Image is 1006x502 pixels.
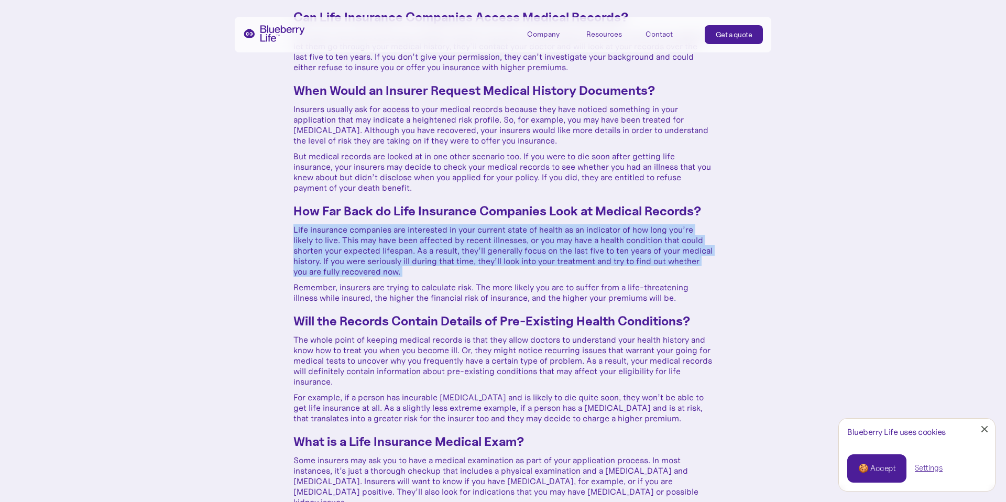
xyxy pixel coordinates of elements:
h3: How Far Back do Life Insurance Companies Look at Medical Records? [293,203,713,219]
div: Get a quote [716,29,752,40]
div: Company [527,30,560,39]
a: Close Cookie Popup [974,419,995,440]
div: Company [527,25,574,42]
p: For example, if a person has incurable [MEDICAL_DATA] and is likely to die quite soon, they won’t... [293,392,713,423]
p: Remember, insurers are trying to calculate risk. The more likely you are to suffer from a life-th... [293,282,713,303]
a: 🍪 Accept [847,454,906,483]
div: Resources [586,30,622,39]
h3: What is a Life Insurance Medical Exam? [293,434,713,450]
a: Contact [646,25,693,42]
div: Resources [586,25,633,42]
div: 🍪 Accept [858,463,895,474]
p: But medical records are looked at in one other scenario too. If you were to die soon after gettin... [293,151,713,193]
div: Contact [646,30,673,39]
a: Settings [915,463,943,474]
p: Life insurance companies are interested in your current state of health as an indicator of how lo... [293,224,713,277]
h3: When Would an Insurer Request Medical History Documents? [293,83,713,99]
h3: Will the Records Contain Details of Pre-Existing Health Conditions? [293,313,713,329]
a: Get a quote [705,25,763,44]
div: Blueberry Life uses cookies [847,427,987,437]
p: Insurers usually ask for access to your medical records because they have noticed something in yo... [293,104,713,146]
a: home [243,25,305,42]
h3: Can Life Insurance Companies Access Medical Records? [293,9,713,25]
p: The whole point of keeping medical records is that they allow doctors to understand your health h... [293,334,713,387]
